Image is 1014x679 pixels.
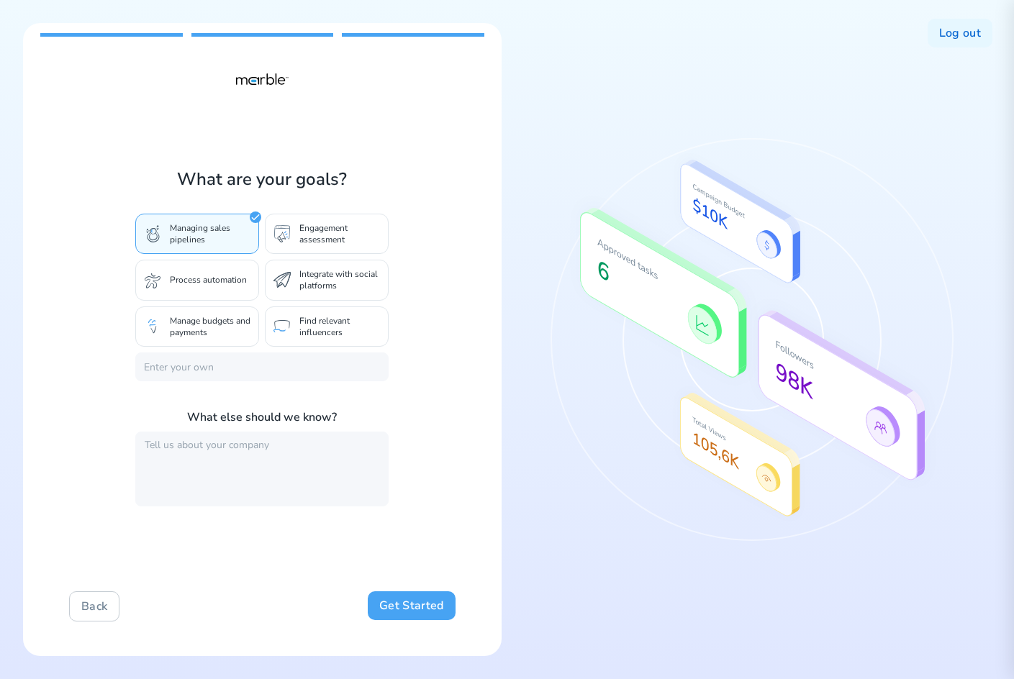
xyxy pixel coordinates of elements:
p: Integrate with social platforms [299,268,380,291]
input: Enter your own [135,352,389,381]
button: Log out [928,19,992,47]
p: Managing sales pipelines [170,222,250,245]
p: Find relevant influencers [299,315,380,338]
p: Manage budgets and payments [170,315,250,338]
button: Back [69,591,119,621]
p: Engagement assessment [299,222,380,245]
p: What else should we know? [135,410,389,426]
button: Get Started [368,591,455,620]
p: Process automation [170,274,247,286]
h1: What are your goals? [135,168,389,191]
